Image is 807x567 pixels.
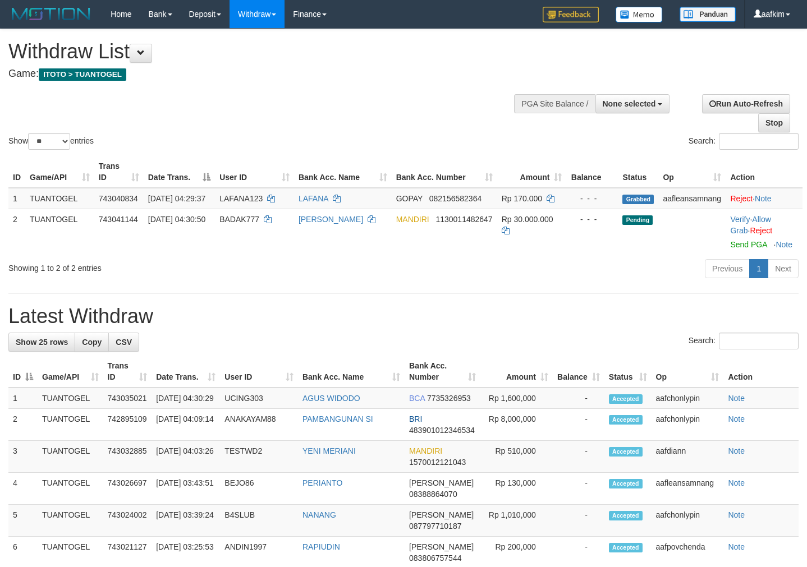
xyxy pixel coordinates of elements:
[730,215,771,235] span: ·
[603,99,656,108] span: None selected
[553,409,604,441] td: -
[39,68,126,81] span: ITOTO > TUANTOGEL
[609,394,643,404] span: Accepted
[502,215,553,224] span: Rp 30.000.000
[658,188,726,209] td: aafleansamnang
[758,113,790,132] a: Stop
[99,215,138,224] span: 743041144
[302,414,373,423] a: PAMBANGUNAN SI
[730,215,771,235] a: Allow Grab
[302,542,340,551] a: RAPIUDIN
[28,133,70,150] select: Showentries
[144,156,215,188] th: Date Trans.: activate to sort column descending
[152,409,220,441] td: [DATE] 04:09:14
[16,338,68,347] span: Show 25 rows
[148,215,205,224] span: [DATE] 04:30:50
[25,209,94,255] td: TUANTOGEL
[8,188,25,209] td: 1
[409,394,425,403] span: BCA
[148,194,205,203] span: [DATE] 04:29:37
[728,542,745,551] a: Note
[435,215,492,224] span: Copy 1130011482647 to clipboard
[652,473,724,505] td: aafleansamnang
[103,356,152,388] th: Trans ID: activate to sort column ascending
[302,510,336,519] a: NANANG
[405,356,480,388] th: Bank Acc. Number: activate to sort column ascending
[38,473,103,505] td: TUANTOGEL
[702,94,790,113] a: Run Auto-Refresh
[409,446,442,455] span: MANDIRI
[103,409,152,441] td: 742895109
[8,258,328,274] div: Showing 1 to 2 of 2 entries
[103,505,152,537] td: 743024002
[302,446,356,455] a: YENI MERIANI
[728,446,745,455] a: Note
[409,542,474,551] span: [PERSON_NAME]
[8,333,75,352] a: Show 25 rows
[409,414,422,423] span: BRI
[299,215,363,224] a: [PERSON_NAME]
[652,409,724,441] td: aafchonlypin
[689,133,799,150] label: Search:
[719,133,799,150] input: Search:
[726,188,803,209] td: ·
[220,473,298,505] td: BEJO86
[728,510,745,519] a: Note
[220,356,298,388] th: User ID: activate to sort column ascending
[392,156,497,188] th: Bank Acc. Number: activate to sort column ascending
[152,388,220,409] td: [DATE] 04:30:29
[730,240,767,249] a: Send PGA
[553,388,604,409] td: -
[553,473,604,505] td: -
[103,441,152,473] td: 743032885
[595,94,670,113] button: None selected
[409,522,461,531] span: Copy 087797710187 to clipboard
[152,473,220,505] td: [DATE] 03:43:51
[726,209,803,255] td: · ·
[396,215,429,224] span: MANDIRI
[480,356,553,388] th: Amount: activate to sort column ascending
[480,388,553,409] td: Rp 1,600,000
[571,193,613,204] div: - - -
[730,194,753,203] a: Reject
[728,414,745,423] a: Note
[302,394,360,403] a: AGUS WIDODO
[719,333,799,349] input: Search:
[429,194,482,203] span: Copy 082156582364 to clipboard
[94,156,144,188] th: Trans ID: activate to sort column ascending
[25,188,94,209] td: TUANTOGEL
[616,7,663,22] img: Button%20Memo.svg
[728,394,745,403] a: Note
[8,133,94,150] label: Show entries
[152,441,220,473] td: [DATE] 04:03:26
[8,6,94,22] img: MOTION_logo.png
[8,356,38,388] th: ID: activate to sort column descending
[609,511,643,520] span: Accepted
[38,356,103,388] th: Game/API: activate to sort column ascending
[220,388,298,409] td: UCING303
[8,441,38,473] td: 3
[652,441,724,473] td: aafdiann
[219,215,259,224] span: BADAK777
[396,194,423,203] span: GOPAY
[299,194,328,203] a: LAFANA
[219,194,263,203] span: LAFANA123
[768,259,799,278] a: Next
[680,7,736,22] img: panduan.png
[409,554,461,563] span: Copy 083806757544 to clipboard
[220,441,298,473] td: TESTWD2
[730,215,750,224] a: Verify
[749,259,768,278] a: 1
[220,409,298,441] td: ANAKAYAM88
[409,490,457,499] span: Copy 08388864070 to clipboard
[609,479,643,488] span: Accepted
[543,7,599,22] img: Feedback.jpg
[215,156,294,188] th: User ID: activate to sort column ascending
[726,156,803,188] th: Action
[427,394,471,403] span: Copy 7735326953 to clipboard
[298,356,405,388] th: Bank Acc. Name: activate to sort column ascending
[514,94,595,113] div: PGA Site Balance /
[8,68,527,80] h4: Game:
[705,259,750,278] a: Previous
[480,505,553,537] td: Rp 1,010,000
